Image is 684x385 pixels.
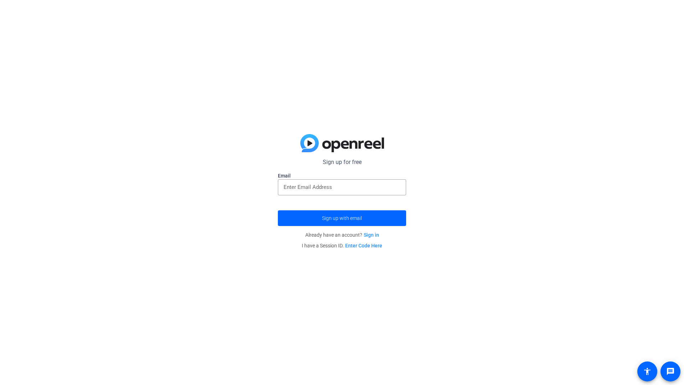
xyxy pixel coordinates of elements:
img: blue-gradient.svg [300,134,384,153]
span: I have a Session ID. [302,243,382,248]
span: Already have an account? [305,232,379,238]
a: Sign in [364,232,379,238]
a: Enter Code Here [345,243,382,248]
mat-icon: accessibility [643,367,652,376]
mat-icon: message [666,367,675,376]
button: Sign up with email [278,210,406,226]
p: Sign up for free [278,158,406,166]
input: Enter Email Address [284,183,400,191]
label: Email [278,172,406,179]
